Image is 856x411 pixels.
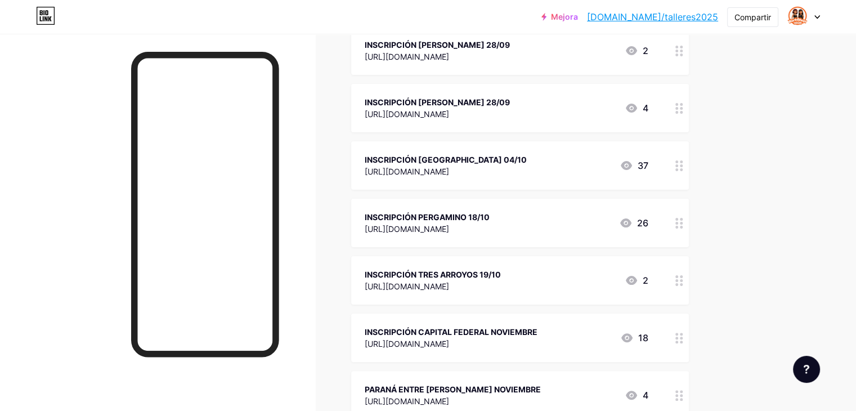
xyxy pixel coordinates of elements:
[643,102,648,114] font: 4
[365,327,537,337] font: INSCRIPCIÓN CAPITAL FEDERAL NOVIEMBRE
[734,12,771,22] font: Compartir
[365,396,449,406] font: [URL][DOMAIN_NAME]
[365,155,527,164] font: INSCRIPCIÓN [GEOGRAPHIC_DATA] 04/10
[587,11,718,23] font: [DOMAIN_NAME]/talleres2025
[365,97,510,107] font: INSCRIPCIÓN [PERSON_NAME] 28/09
[643,275,648,286] font: 2
[638,332,648,343] font: 18
[643,45,648,56] font: 2
[638,160,648,171] font: 37
[365,212,490,222] font: INSCRIPCIÓN PERGAMINO 18/10
[365,52,449,61] font: [URL][DOMAIN_NAME]
[551,12,578,21] font: Mejora
[365,270,501,279] font: INSCRIPCIÓN TRES ARROYOS 19/10
[365,282,449,291] font: [URL][DOMAIN_NAME]
[365,109,449,119] font: [URL][DOMAIN_NAME]
[365,385,541,394] font: PARANÁ ENTRE [PERSON_NAME] NOVIEMBRE
[365,339,449,349] font: [URL][DOMAIN_NAME]
[637,217,648,229] font: 26
[587,10,718,24] a: [DOMAIN_NAME]/talleres2025
[365,40,510,50] font: INSCRIPCIÓN [PERSON_NAME] 28/09
[365,224,449,234] font: [URL][DOMAIN_NAME]
[787,6,808,28] img: talleres2025
[643,390,648,401] font: 4
[365,167,449,176] font: [URL][DOMAIN_NAME]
